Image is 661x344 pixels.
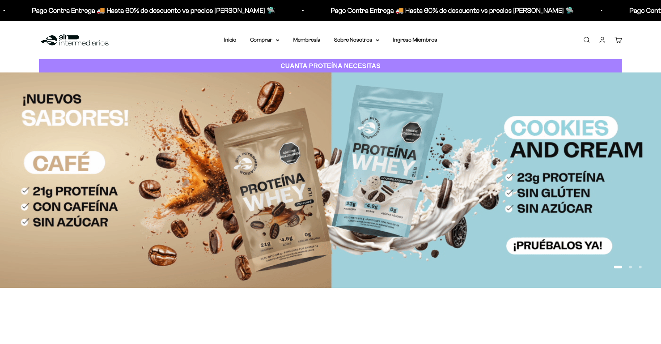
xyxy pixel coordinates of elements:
[334,35,379,44] summary: Sobre Nosotros
[327,5,570,16] p: Pago Contra Entrega 🚚 Hasta 60% de descuento vs precios [PERSON_NAME] 🛸
[393,37,437,43] a: Ingreso Miembros
[224,37,236,43] a: Inicio
[250,35,279,44] summary: Comprar
[28,5,271,16] p: Pago Contra Entrega 🚚 Hasta 60% de descuento vs precios [PERSON_NAME] 🛸
[293,37,320,43] a: Membresía
[39,59,622,73] a: CUANTA PROTEÍNA NECESITAS
[280,62,381,69] strong: CUANTA PROTEÍNA NECESITAS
